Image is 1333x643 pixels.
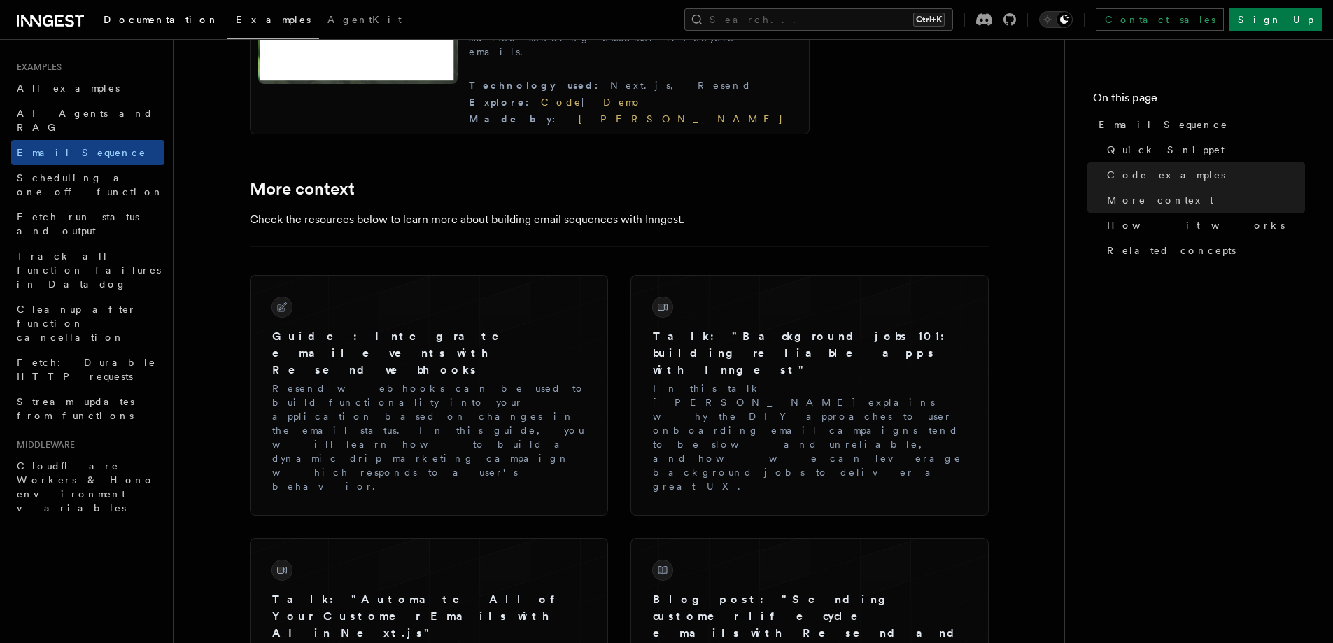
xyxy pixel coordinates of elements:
a: Email Sequence [11,140,164,165]
h4: On this page [1093,90,1305,112]
span: Email Sequence [17,147,146,158]
a: More context [250,179,355,199]
span: Cloudflare Workers & Hono environment variables [17,460,155,514]
a: Code examples [1101,162,1305,188]
span: Cleanup after function cancellation [17,304,136,343]
a: Quick Snippet [1101,137,1305,162]
span: Made by : [469,113,567,125]
a: AI Agents and RAG [11,101,164,140]
div: | [469,95,801,109]
span: Middleware [11,439,75,451]
a: Stream updates from functions [11,389,164,428]
a: Demo [603,97,642,108]
span: Email Sequence [1099,118,1228,132]
span: Technology used : [469,80,610,91]
span: Scheduling a one-off function [17,172,164,197]
a: [PERSON_NAME] [567,113,784,125]
span: Stream updates from functions [17,396,134,421]
h3: Talk: "Automate All of Your Customer Emails with AI in Next.js" [272,591,586,642]
span: Examples [236,14,311,25]
a: Cleanup after function cancellation [11,297,164,350]
span: More context [1107,193,1213,207]
span: Explore : [469,97,541,108]
a: Email Sequence [1093,112,1305,137]
a: How it works [1101,213,1305,238]
span: AgentKit [327,14,402,25]
span: Fetch run status and output [17,211,139,236]
span: AI Agents and RAG [17,108,153,133]
kbd: Ctrl+K [913,13,945,27]
button: Toggle dark mode [1039,11,1073,28]
span: Fetch: Durable HTTP requests [17,357,156,382]
a: Contact sales [1096,8,1224,31]
span: Related concepts [1107,243,1236,257]
p: In this talk [PERSON_NAME] explains why the DIY approaches to user onboarding email campaigns ten... [653,381,966,493]
h3: Guide: Integrate email events with Resend webhooks [272,328,586,379]
span: Documentation [104,14,219,25]
a: AgentKit [319,4,410,38]
a: Talk: "Background jobs 101: building reliable apps with Inngest"In this talk [PERSON_NAME] explai... [642,286,978,504]
span: Code examples [1107,168,1225,182]
span: Examples [11,62,62,73]
a: More context [1101,188,1305,213]
p: Check the resources below to learn more about building email sequences with Inngest. [250,210,810,229]
span: Quick Snippet [1107,143,1225,157]
a: Sign Up [1229,8,1322,31]
a: Examples [227,4,319,39]
a: Code [541,97,581,108]
a: Related concepts [1101,238,1305,263]
span: How it works [1107,218,1285,232]
a: Guide: Integrate email events with Resend webhooksResend webhooks can be used to build functional... [261,286,597,504]
a: Track all function failures in Datadog [11,243,164,297]
span: Track all function failures in Datadog [17,250,161,290]
button: Search...Ctrl+K [684,8,953,31]
h3: Talk: "Background jobs 101: building reliable apps with Inngest" [653,328,966,379]
a: All examples [11,76,164,101]
div: Next.js, Resend [469,78,801,92]
p: Resend webhooks can be used to build functionality into your application based on changes in the ... [272,381,586,493]
a: Fetch: Durable HTTP requests [11,350,164,389]
a: Cloudflare Workers & Hono environment variables [11,453,164,521]
a: Fetch run status and output [11,204,164,243]
span: All examples [17,83,120,94]
a: Documentation [95,4,227,38]
a: Scheduling a one-off function [11,165,164,204]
